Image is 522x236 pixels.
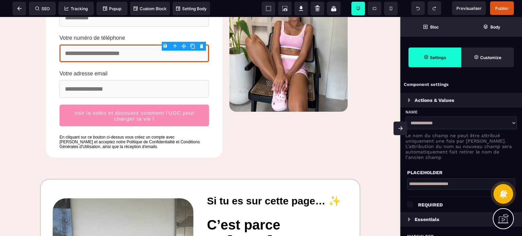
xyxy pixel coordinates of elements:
[461,17,522,37] span: Open Layer Manager
[405,133,517,160] p: Le nom du champ ne peut être attribué uniquement une fois par [PERSON_NAME]. L’attribution du nom...
[59,88,209,109] button: Voir la vidéo et découvrir comment l'UGC peut changer ta vie !
[480,55,501,60] strong: Customize
[59,52,209,61] text: Votre adresse email
[430,24,439,30] strong: Bloc
[176,6,207,11] span: Setting Body
[35,6,50,11] span: SEO
[262,2,275,15] span: View components
[65,6,88,11] span: Tracking
[408,98,411,102] img: loading
[452,1,486,15] span: Preview
[59,16,209,26] text: Votre numéro de téléphone
[415,96,454,104] p: Actions & Values
[408,217,411,221] img: loading
[415,215,439,223] p: Essentials
[278,2,292,15] span: Screenshot
[418,201,515,209] div: Required
[490,24,500,30] strong: Body
[400,17,461,37] span: Open Blocks
[134,6,167,11] span: Custom Block
[207,175,348,193] h1: Si tu es sur cette page… ✨
[456,6,482,11] span: Previsualiser
[430,55,446,60] strong: Settings
[461,48,514,67] span: Open Style Manager
[405,109,418,115] span: Name
[53,116,216,134] text: En cliquant sur ce bouton ci-dessus vous créez un compte avec [PERSON_NAME] et acceptez notre Pol...
[495,6,509,11] span: Publier
[408,48,461,67] span: Settings
[103,6,121,11] span: Popup
[400,78,522,91] div: Component settings
[407,168,515,177] div: Placeholder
